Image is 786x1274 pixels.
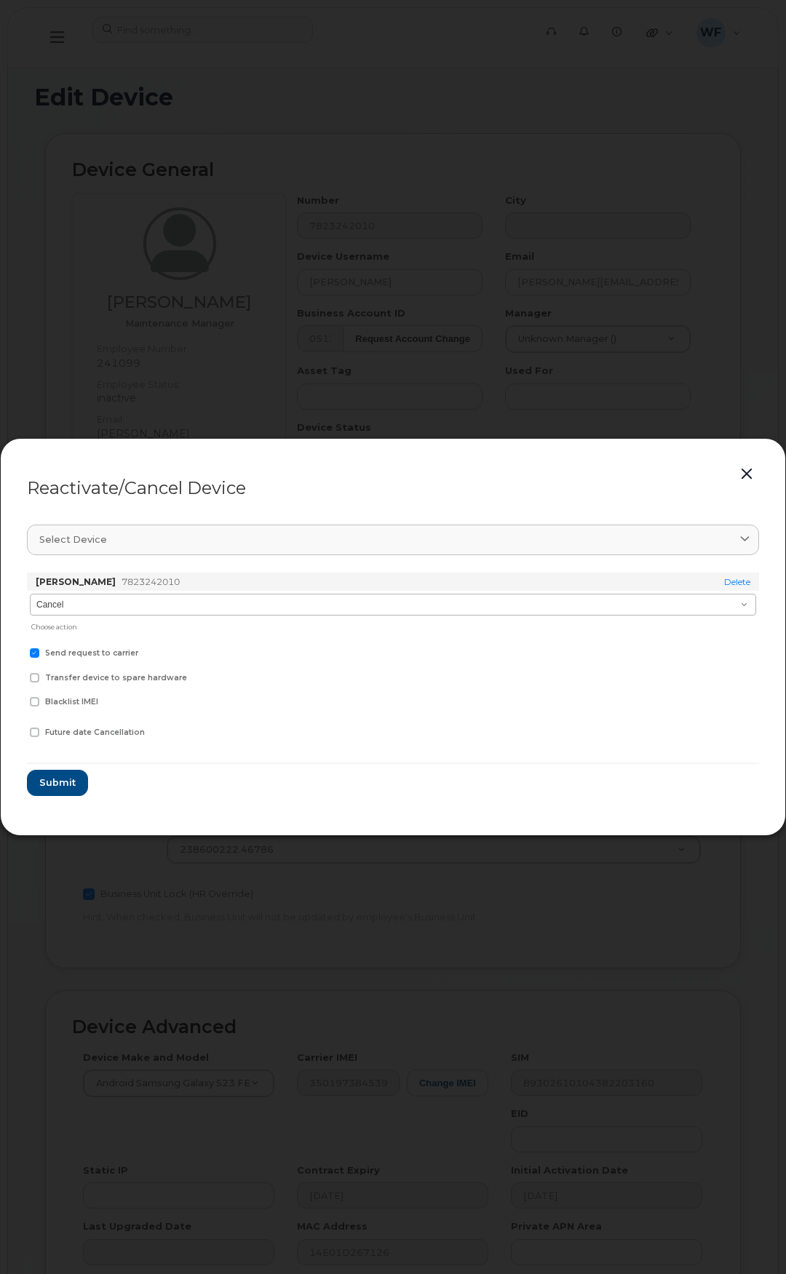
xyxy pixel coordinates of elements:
[39,533,107,546] span: Select device
[45,648,138,658] span: Send request to carrier
[27,479,759,497] div: Reactivate/Cancel Device
[27,525,759,554] a: Select device
[31,617,756,632] div: Choose action
[45,728,145,737] span: Future date Cancellation
[45,697,98,706] span: Blacklist IMEI
[39,776,76,789] span: Submit
[27,770,88,796] button: Submit
[122,576,180,587] span: 7823242010
[36,576,116,587] strong: [PERSON_NAME]
[45,673,187,682] span: Transfer device to spare hardware
[724,576,750,587] a: Delete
